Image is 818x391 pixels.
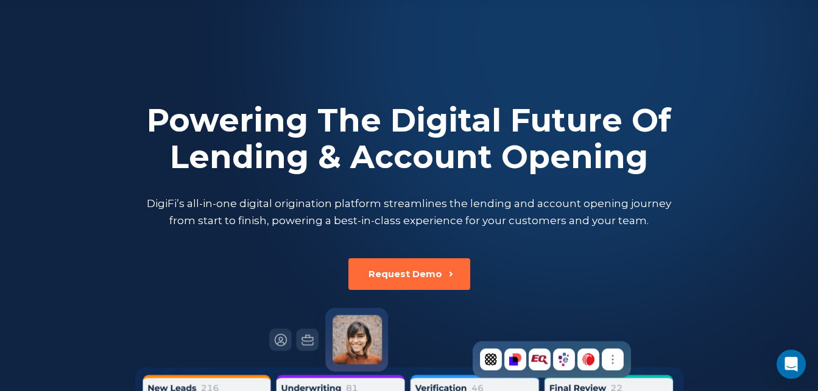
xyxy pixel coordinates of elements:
[348,258,470,290] button: Request Demo
[368,268,442,280] div: Request Demo
[777,350,806,379] div: Open Intercom Messenger
[144,195,674,229] p: DigiFi’s all-in-one digital origination platform streamlines the lending and account opening jour...
[144,102,674,175] h2: Powering The Digital Future Of Lending & Account Opening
